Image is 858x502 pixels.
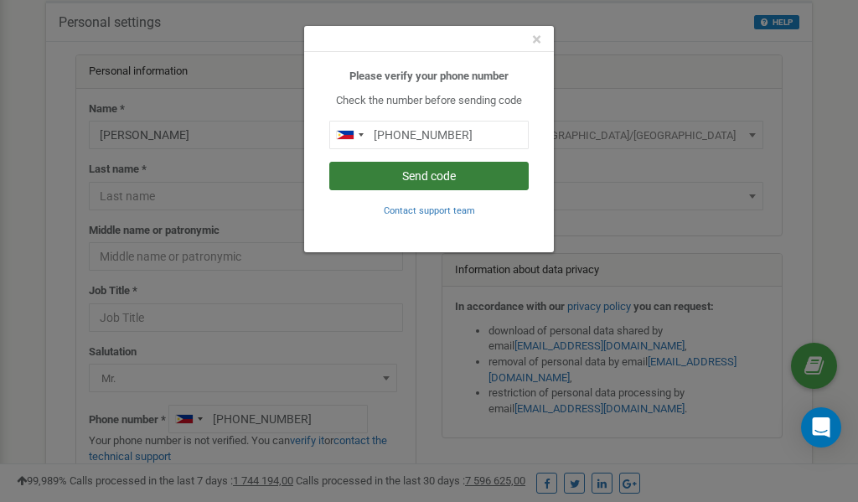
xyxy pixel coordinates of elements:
[329,93,529,109] p: Check the number before sending code
[329,162,529,190] button: Send code
[532,31,541,49] button: Close
[384,204,475,216] a: Contact support team
[384,205,475,216] small: Contact support team
[329,121,529,149] input: 0905 123 4567
[330,122,369,148] div: Telephone country code
[532,29,541,49] span: ×
[349,70,509,82] b: Please verify your phone number
[801,407,841,448] div: Open Intercom Messenger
